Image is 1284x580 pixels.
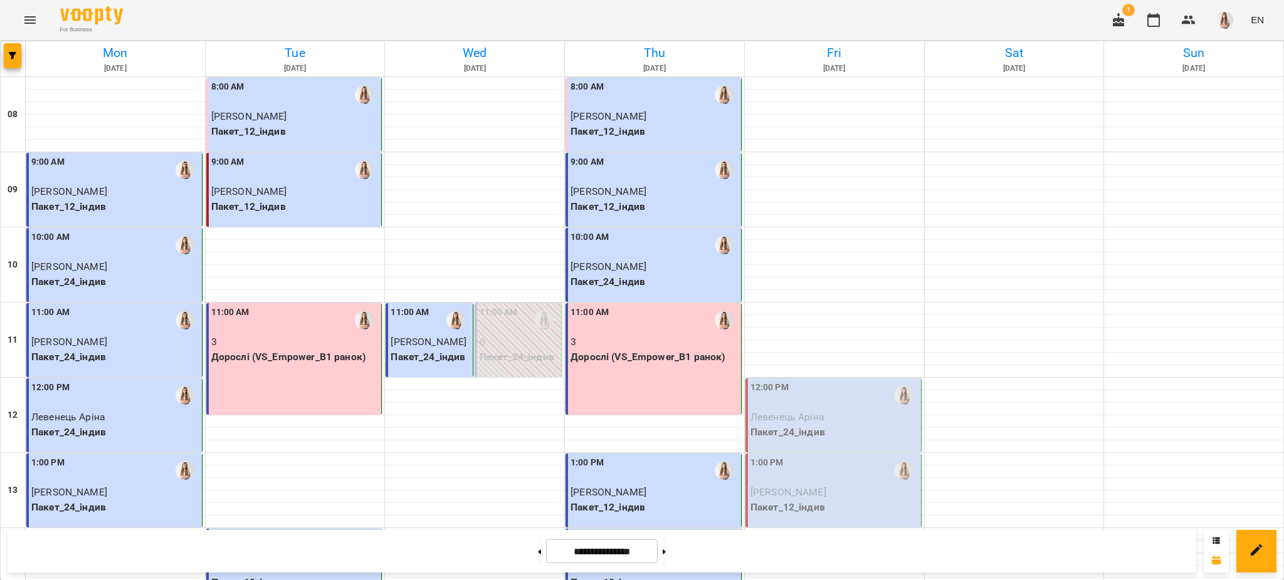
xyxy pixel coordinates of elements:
[750,486,826,498] span: [PERSON_NAME]
[31,411,105,423] span: Левенець Аріна
[535,311,554,329] img: Михно Віта Олександрівна
[31,199,199,214] p: Пакет_12_індив
[176,386,194,405] img: Михно Віта Олександрівна
[571,80,604,94] label: 8:00 AM
[750,456,784,470] label: 1:00 PM
[28,43,203,63] h6: Mon
[387,43,562,63] h6: Wed
[1246,8,1269,31] button: EN
[571,199,739,214] p: Пакет_12_індив
[8,108,18,122] h6: 08
[571,486,646,498] span: [PERSON_NAME]
[28,63,203,75] h6: [DATE]
[176,236,194,254] img: Михно Віта Олександрівна
[715,160,734,179] img: Михно Віта Олександрівна
[1122,4,1135,16] span: 1
[1216,11,1233,29] img: 991d444c6ac07fb383591aa534ce9324.png
[480,334,559,350] p: 0
[750,411,824,423] span: Левенець Аріна
[715,236,734,254] img: Михно Віта Олександрівна
[355,160,374,179] img: Михно Віта Олександрівна
[480,350,559,365] p: Пакет_24_індив
[176,311,194,329] div: Михно Віта Олександрівна
[1106,43,1281,63] h6: Sun
[211,124,379,139] p: Пакет_12_індив
[750,425,918,440] p: Пакет_24_індив
[211,155,245,169] label: 9:00 AM
[1251,13,1264,26] span: EN
[480,306,518,319] label: 11:00 AM
[571,261,646,272] span: [PERSON_NAME]
[8,408,18,422] h6: 12
[211,80,245,94] label: 8:00 AM
[747,63,922,75] h6: [DATE]
[571,185,646,197] span: [PERSON_NAME]
[715,311,734,329] img: Михно Віта Олександрівна
[15,5,45,35] button: Menu
[567,43,742,63] h6: Thu
[31,486,107,498] span: [PERSON_NAME]
[571,456,604,470] label: 1:00 PM
[31,261,107,272] span: [PERSON_NAME]
[391,350,470,365] p: Пакет_24_індив
[571,334,739,350] p: 3
[31,336,107,348] span: [PERSON_NAME]
[571,274,739,289] p: Пакет_24_індив
[31,350,199,365] p: Пакет_24_індив
[715,85,734,104] img: Михно Віта Олександрівна
[750,500,918,515] p: Пакет_12_індив
[211,110,287,122] span: [PERSON_NAME]
[211,350,379,365] p: Дорослі (VS_Empower_B1 ранок)
[750,381,789,395] label: 12:00 PM
[355,85,374,104] img: Михно Віта Олександрівна
[31,185,107,197] span: [PERSON_NAME]
[747,43,922,63] h6: Fri
[355,311,374,329] img: Михно Віта Олександрівна
[391,306,429,319] label: 11:00 AM
[927,63,1102,75] h6: [DATE]
[895,461,913,480] img: Михно Віта Олександрівна
[208,63,383,75] h6: [DATE]
[1106,63,1281,75] h6: [DATE]
[208,43,383,63] h6: Tue
[31,381,70,395] label: 12:00 PM
[31,425,199,440] p: Пакет_24_індив
[446,311,465,329] img: Михно Віта Олександрівна
[571,230,609,244] label: 10:00 AM
[211,185,287,197] span: [PERSON_NAME]
[8,183,18,197] h6: 09
[31,500,199,515] p: Пакет_24_індив
[8,484,18,497] h6: 13
[176,461,194,480] img: Михно Віта Олександрівна
[571,124,739,139] p: Пакет_12_індив
[571,500,739,515] p: Пакет_12_індив
[571,350,739,365] p: Дорослі (VS_Empower_B1 ранок)
[211,199,379,214] p: Пакет_12_індив
[31,274,199,289] p: Пакет_24_індив
[176,160,194,179] img: Михно Віта Олександрівна
[31,456,65,470] label: 1:00 PM
[31,306,70,319] label: 11:00 AM
[31,230,70,244] label: 10:00 AM
[571,155,604,169] label: 9:00 AM
[715,461,734,480] img: Михно Віта Олександрівна
[211,334,379,350] p: 3
[895,386,913,405] img: Михно Віта Олександрівна
[927,43,1102,63] h6: Sat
